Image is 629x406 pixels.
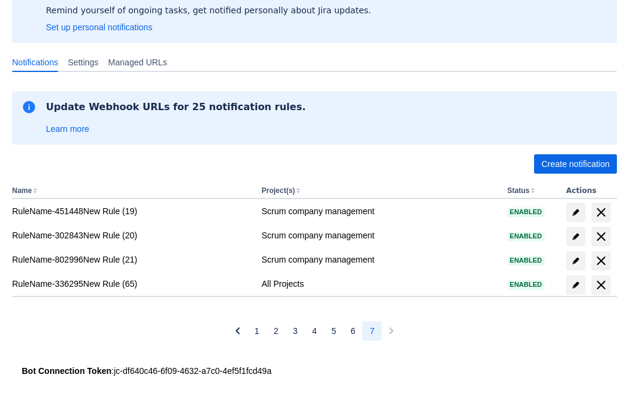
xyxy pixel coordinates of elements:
[507,281,544,288] span: Enabled
[267,321,286,341] button: Page 2
[594,254,608,268] span: delete
[12,254,252,266] div: RuleName-802996New Rule (21)
[12,56,58,68] span: Notifications
[571,280,581,290] span: edit
[541,154,610,174] span: Create notification
[261,186,295,195] button: Project(s)
[22,365,607,377] div: : jc-df640c46-6f09-4632-a7c0-4ef5f1fcd49a
[331,321,336,341] span: 5
[594,278,608,292] span: delete
[46,21,152,33] a: Set up personal notifications
[261,205,497,217] div: Scrum company management
[571,232,581,241] span: edit
[571,256,581,266] span: edit
[46,101,306,113] h2: Update Webhook URLs for 25 notification rules.
[507,186,530,195] button: Status
[12,229,252,241] div: RuleName-302843New Rule (20)
[507,233,544,240] span: Enabled
[68,56,99,68] span: Settings
[351,321,356,341] span: 6
[12,278,252,290] div: RuleName-336295New Rule (65)
[22,100,36,114] span: information
[46,4,371,16] p: Remind yourself of ongoing tasks, get notified personally about Jira updates.
[274,321,279,341] span: 2
[261,278,497,290] div: All Projects
[255,321,259,341] span: 1
[370,321,374,341] span: 7
[247,321,267,341] button: Page 1
[12,186,32,195] button: Name
[12,205,252,217] div: RuleName-451448New Rule (19)
[561,183,617,199] th: Actions
[344,321,363,341] button: Page 6
[507,257,544,264] span: Enabled
[228,321,247,341] button: Previous
[507,209,544,215] span: Enabled
[285,321,305,341] button: Page 3
[305,321,324,341] button: Page 4
[594,229,608,244] span: delete
[261,254,497,266] div: Scrum company management
[22,366,111,376] strong: Bot Connection Token
[362,321,382,341] button: Page 7
[312,321,317,341] span: 4
[228,321,402,341] nav: Pagination
[382,321,401,341] button: Next
[324,321,344,341] button: Page 5
[261,229,497,241] div: Scrum company management
[571,208,581,217] span: edit
[594,205,608,220] span: delete
[534,154,617,174] button: Create notification
[108,56,167,68] span: Managed URLs
[46,123,90,135] a: Learn more
[293,321,298,341] span: 3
